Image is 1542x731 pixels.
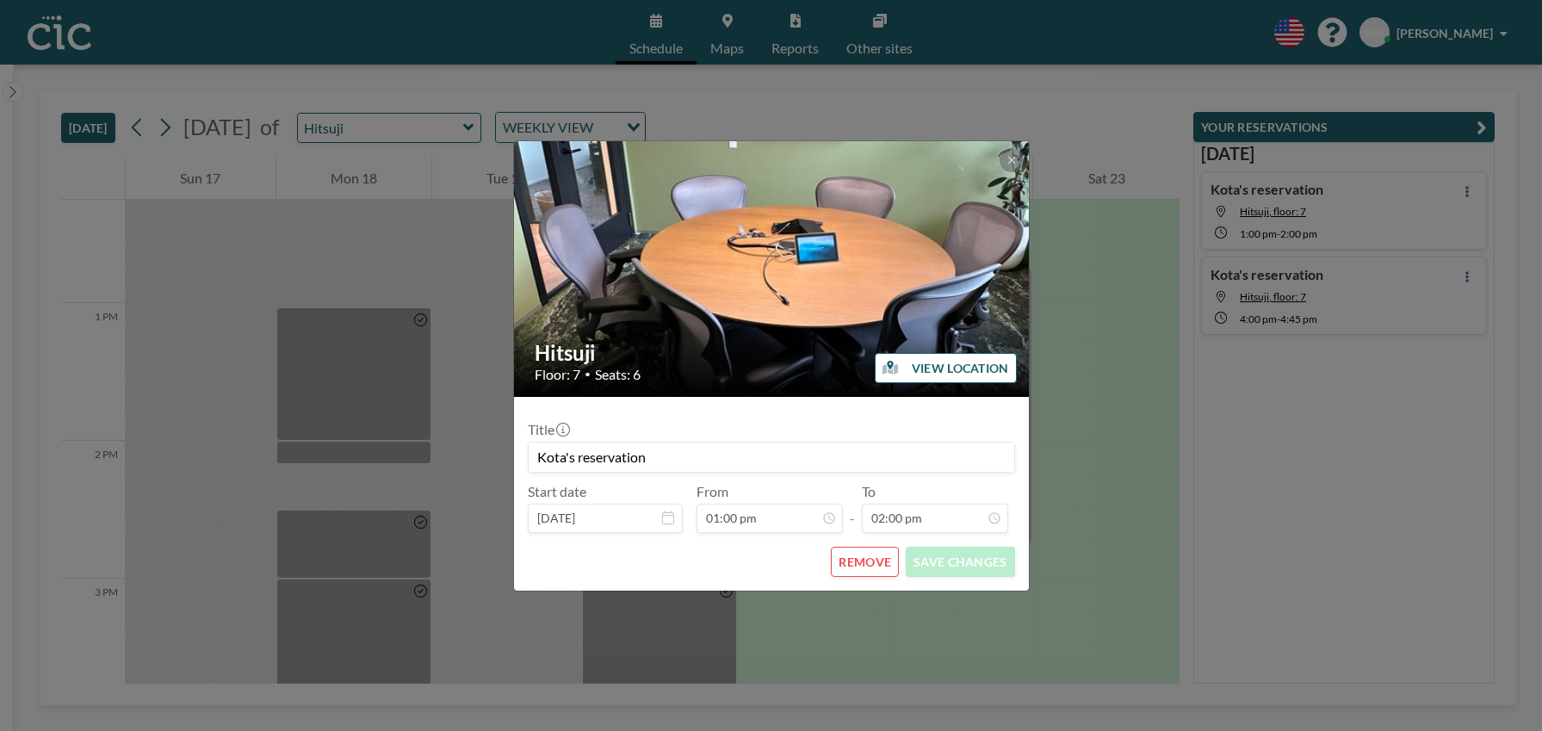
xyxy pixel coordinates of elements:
label: From [697,483,728,500]
button: VIEW LOCATION [875,353,1017,383]
span: Seats: 6 [595,366,641,383]
span: - [850,489,855,527]
span: Floor: 7 [535,366,580,383]
h2: Hitsuji [535,340,1010,366]
button: SAVE CHANGES [906,547,1014,577]
label: Start date [528,483,586,500]
label: Title [528,421,568,438]
span: • [585,368,591,381]
input: (No title) [529,443,1014,472]
button: REMOVE [831,547,899,577]
img: 537.jpeg [514,75,1031,462]
label: To [862,483,876,500]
